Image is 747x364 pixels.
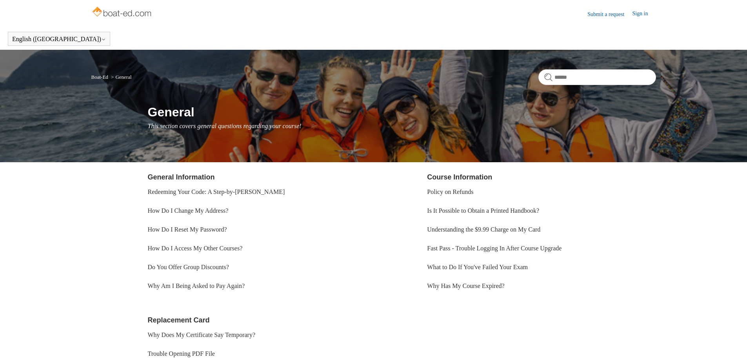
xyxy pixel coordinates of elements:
[12,36,106,43] button: English ([GEOGRAPHIC_DATA])
[148,264,229,270] a: Do You Offer Group Discounts?
[148,226,227,233] a: How Do I Reset My Password?
[91,5,154,20] img: Boat-Ed Help Center home page
[148,188,285,195] a: Redeeming Your Code: A Step-by-[PERSON_NAME]
[91,74,110,80] li: Boat-Ed
[148,331,256,338] a: Why Does My Certificate Say Temporary?
[632,9,656,19] a: Sign in
[427,226,540,233] a: Understanding the $9.99 Charge on My Card
[148,283,245,289] a: Why Am I Being Asked to Pay Again?
[427,207,539,214] a: Is It Possible to Obtain a Printed Handbook?
[538,69,656,85] input: Search
[109,74,131,80] li: General
[148,173,215,181] a: General Information
[427,264,528,270] a: What to Do If You've Failed Your Exam
[427,188,473,195] a: Policy on Refunds
[148,103,656,121] h1: General
[148,245,243,252] a: How Do I Access My Other Courses?
[148,207,229,214] a: How Do I Change My Address?
[148,316,210,324] a: Replacement Card
[148,121,656,131] p: This section covers general questions regarding your course!
[427,173,492,181] a: Course Information
[427,245,562,252] a: Fast Pass - Trouble Logging In After Course Upgrade
[148,350,215,357] a: Trouble Opening PDF File
[696,338,742,358] div: Chat Support
[91,74,108,80] a: Boat-Ed
[427,283,504,289] a: Why Has My Course Expired?
[587,10,632,18] a: Submit a request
